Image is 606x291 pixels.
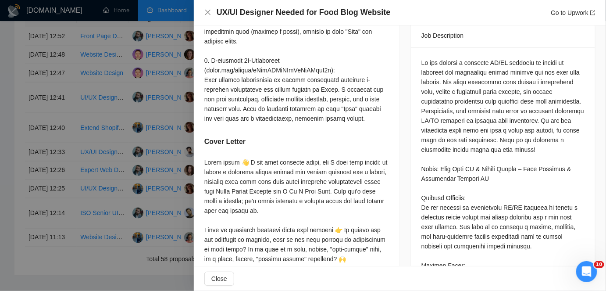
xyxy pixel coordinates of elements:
button: Close [204,9,211,16]
span: close [204,9,211,16]
iframe: Intercom live chat [576,261,597,282]
div: Job Description [421,24,585,47]
h5: Cover Letter [204,137,246,147]
span: Close [211,274,227,284]
span: 10 [594,261,604,268]
span: export [590,10,595,15]
button: Close [204,272,234,286]
h4: UX/UI Designer Needed for Food Blog Website [217,7,391,18]
a: Go to Upworkexport [551,9,595,16]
